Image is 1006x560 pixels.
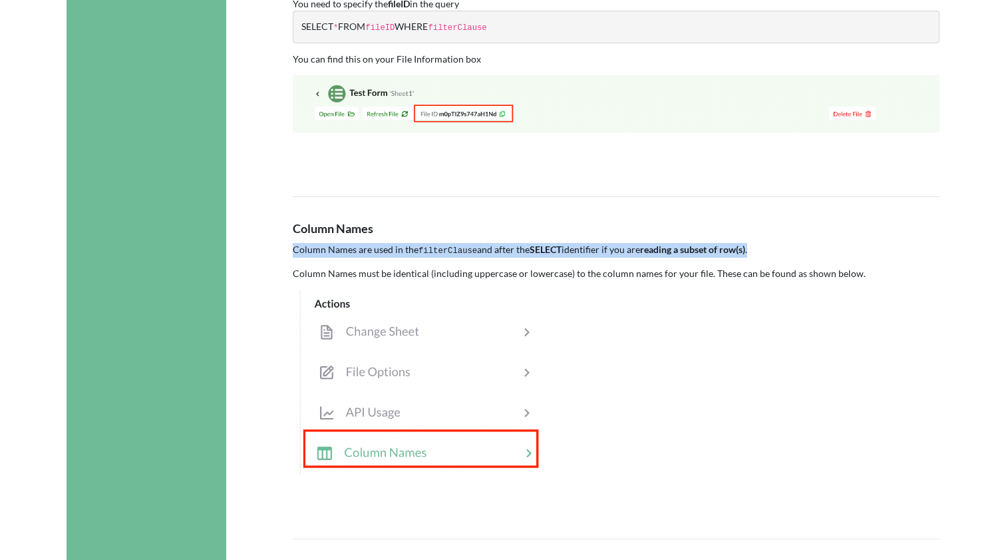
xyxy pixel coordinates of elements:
[293,290,552,475] img: Column Name Button
[293,267,939,280] p: Column Names must be identical (including uppercase or lowercase) to the column names for your fi...
[293,53,939,66] p: You can find this on your File Information box
[428,23,486,33] code: filterClause
[419,246,477,256] code: filterClause
[365,23,395,33] code: fileID
[301,21,487,32] span: SELECT FROM WHERE
[293,75,939,133] img: File ID Discover
[530,244,562,255] b: SELECT
[293,220,939,238] p: Column Names
[293,243,939,258] p: Column Names are used in the and after the identifier if you are .
[640,244,745,255] a: reading a subset of row(s)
